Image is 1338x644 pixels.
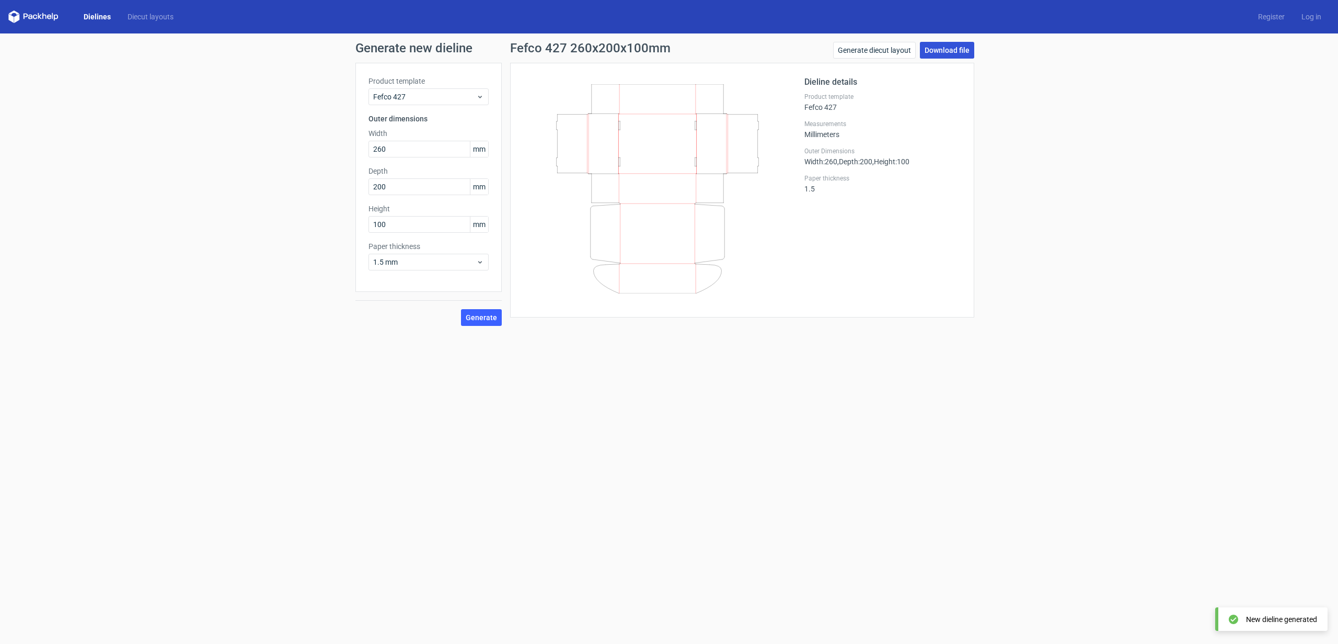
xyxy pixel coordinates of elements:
[1293,12,1330,22] a: Log in
[804,76,961,88] h2: Dieline details
[804,93,961,101] label: Product template
[368,128,489,139] label: Width
[1250,12,1293,22] a: Register
[804,93,961,111] div: Fefco 427
[355,42,983,54] h1: Generate new dieline
[804,120,961,139] div: Millimeters
[804,147,961,155] label: Outer Dimensions
[804,174,961,183] label: Paper thickness
[470,179,488,195] span: mm
[470,141,488,157] span: mm
[872,157,909,166] span: , Height : 100
[920,42,974,59] a: Download file
[804,174,961,193] div: 1.5
[368,76,489,86] label: Product template
[75,12,119,22] a: Dielines
[368,204,489,214] label: Height
[373,257,476,267] span: 1.5 mm
[470,217,488,232] span: mm
[368,166,489,176] label: Depth
[373,92,476,102] span: Fefco 427
[837,157,872,166] span: , Depth : 200
[466,314,497,321] span: Generate
[368,114,489,124] h3: Outer dimensions
[461,309,502,326] button: Generate
[510,42,671,54] h1: Fefco 427 260x200x100mm
[368,241,489,252] label: Paper thickness
[119,12,182,22] a: Diecut layouts
[1246,614,1317,625] div: New dieline generated
[804,120,961,128] label: Measurements
[833,42,916,59] a: Generate diecut layout
[804,157,837,166] span: Width : 260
